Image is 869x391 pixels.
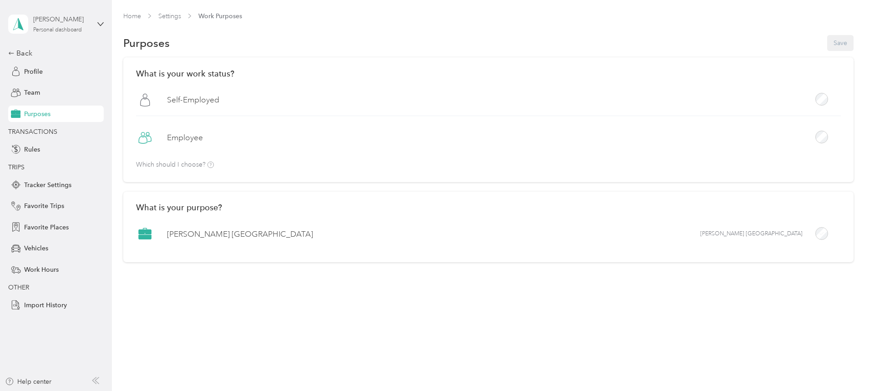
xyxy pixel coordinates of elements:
[123,38,170,48] h1: Purposes
[24,109,51,119] span: Purposes
[24,265,59,274] span: Work Hours
[33,27,82,33] div: Personal dashboard
[136,162,214,168] p: Which should I choose?
[167,132,203,143] label: Employee
[123,12,141,20] a: Home
[818,340,869,391] iframe: Everlance-gr Chat Button Frame
[158,12,181,20] a: Settings
[8,48,99,59] div: Back
[136,203,841,212] h2: What is your purpose?
[136,69,841,78] h2: What is your work status?
[24,300,67,310] span: Import History
[24,88,40,97] span: Team
[167,229,313,240] label: [PERSON_NAME] [GEOGRAPHIC_DATA]
[198,11,242,21] span: Work Purposes
[33,15,90,24] div: [PERSON_NAME]
[24,145,40,154] span: Rules
[24,244,48,253] span: Vehicles
[24,180,71,190] span: Tracker Settings
[24,67,43,76] span: Profile
[700,230,803,238] span: [PERSON_NAME] [GEOGRAPHIC_DATA]
[8,163,25,171] span: TRIPS
[8,128,57,136] span: TRANSACTIONS
[24,223,69,232] span: Favorite Places
[8,284,29,291] span: OTHER
[5,377,51,386] button: Help center
[24,201,64,211] span: Favorite Trips
[167,94,219,106] label: Self-Employed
